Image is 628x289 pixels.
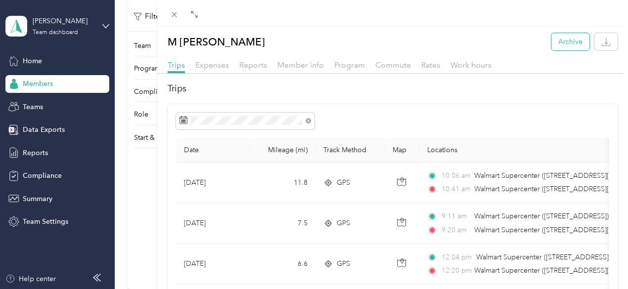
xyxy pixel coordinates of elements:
span: GPS [337,258,350,269]
span: Reports [239,60,267,70]
span: 10:06 am [442,170,470,181]
span: 9:11 am [442,211,470,222]
td: 6.6 [250,244,315,285]
span: 12:04 pm [442,252,472,263]
span: Trips [168,60,185,70]
span: Work hours [450,60,492,70]
th: Date [176,138,250,163]
th: Track Method [315,138,385,163]
span: GPS [337,218,350,229]
h2: Trips [168,82,618,95]
span: 10:41 am [442,184,470,195]
iframe: Everlance-gr Chat Button Frame [573,234,628,289]
td: [DATE] [176,163,250,203]
span: Expenses [195,60,229,70]
span: 12:20 pm [442,265,470,276]
span: Program [334,60,365,70]
button: Archive [551,33,589,50]
td: [DATE] [176,244,250,285]
span: 9:20 am [442,225,470,236]
span: Rates [421,60,440,70]
span: GPS [337,177,350,188]
td: [DATE] [176,203,250,244]
span: Commute [375,60,411,70]
p: M [PERSON_NAME] [168,33,265,50]
th: Map [385,138,419,163]
td: 11.8 [250,163,315,203]
th: Mileage (mi) [250,138,315,163]
span: Walmart Supercenter ([STREET_ADDRESS]) [476,253,611,261]
td: 7.5 [250,203,315,244]
span: Walmart Supercenter ([STREET_ADDRESS]) [474,212,609,220]
span: Member info [277,60,324,70]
